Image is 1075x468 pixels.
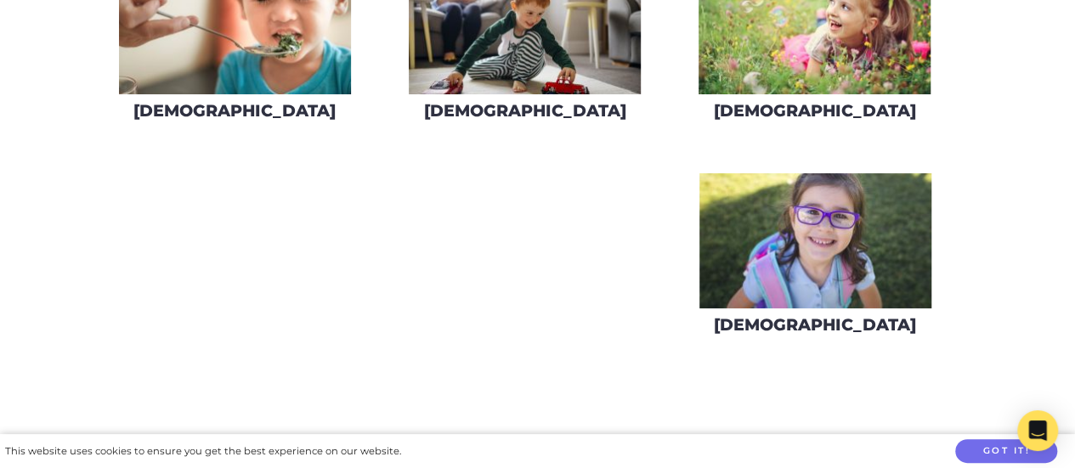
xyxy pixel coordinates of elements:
h3: [DEMOGRAPHIC_DATA] [424,101,626,121]
div: This website uses cookies to ensure you get the best experience on our website. [5,443,401,460]
button: Got it! [955,439,1057,464]
h3: [DEMOGRAPHIC_DATA] [714,315,916,335]
h3: [DEMOGRAPHIC_DATA] [133,101,336,121]
div: Open Intercom Messenger [1017,410,1058,451]
a: [DEMOGRAPHIC_DATA] [699,172,932,347]
img: iStock-609791422_super-275x160.jpg [699,173,931,308]
h3: [DEMOGRAPHIC_DATA] [714,101,916,121]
